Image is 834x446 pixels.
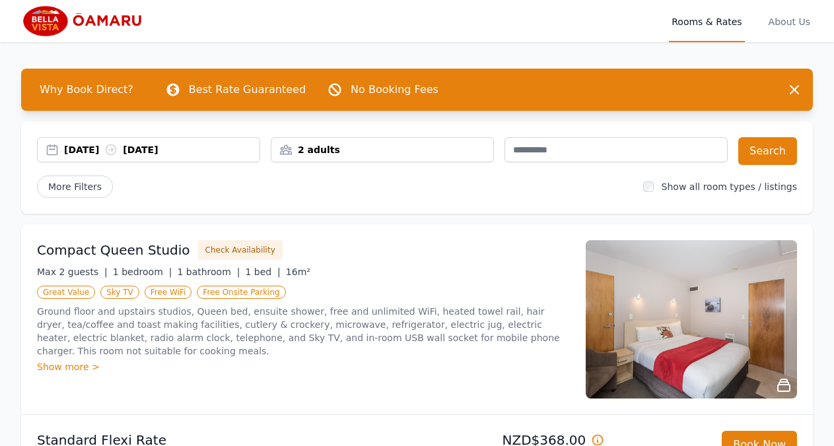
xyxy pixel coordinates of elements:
p: No Booking Fees [351,82,438,98]
span: Great Value [37,286,95,299]
label: Show all room types / listings [662,181,797,192]
h3: Compact Queen Studio [37,241,190,259]
div: Show more > [37,360,570,373]
span: 1 bed | [245,267,280,277]
span: More Filters [37,175,113,198]
p: Best Rate Guaranteed [189,82,306,98]
span: Why Book Direct? [29,77,144,103]
span: Max 2 guests | [37,267,108,277]
div: 2 adults [271,143,493,156]
span: 1 bathroom | [177,267,240,277]
span: Free WiFi [145,286,192,299]
button: Check Availability [198,240,283,260]
span: 1 bedroom | [113,267,172,277]
div: [DATE] [DATE] [64,143,260,156]
img: Bella Vista Oamaru [21,5,148,37]
span: Sky TV [100,286,139,299]
span: Free Onsite Parking [197,286,285,299]
p: Ground floor and upstairs studios, Queen bed, ensuite shower, free and unlimited WiFi, heated tow... [37,305,570,358]
span: 16m² [286,267,310,277]
button: Search [738,137,797,165]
